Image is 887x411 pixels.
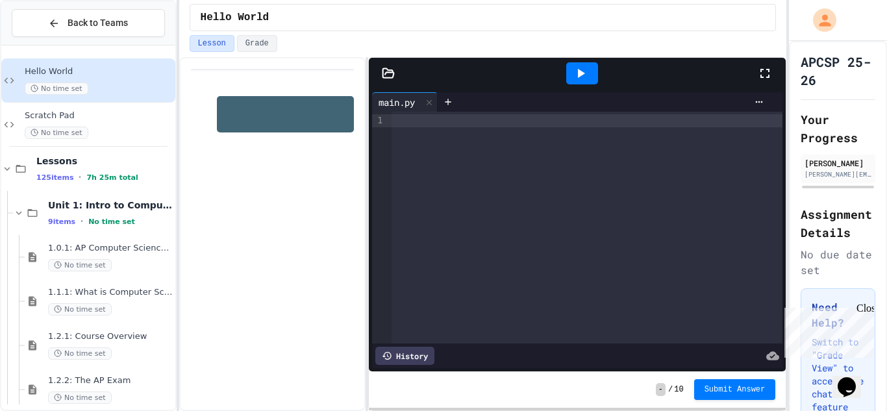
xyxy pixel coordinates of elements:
[812,299,864,330] h3: Need Help?
[48,347,112,360] span: No time set
[48,218,75,226] span: 9 items
[372,95,421,109] div: main.py
[48,375,173,386] span: 1.2.2: The AP Exam
[68,16,128,30] span: Back to Teams
[674,384,683,395] span: 10
[25,66,173,77] span: Hello World
[86,173,138,182] span: 7h 25m total
[25,82,88,95] span: No time set
[12,9,165,37] button: Back to Teams
[190,35,234,52] button: Lesson
[805,169,871,179] div: [PERSON_NAME][EMAIL_ADDRESS][DOMAIN_NAME]
[48,303,112,316] span: No time set
[88,218,135,226] span: No time set
[48,243,173,254] span: 1.0.1: AP Computer Science Principles in Python Course Syllabus
[801,53,875,89] h1: APCSP 25-26
[237,35,277,52] button: Grade
[799,5,840,35] div: My Account
[48,331,173,342] span: 1.2.1: Course Overview
[48,392,112,404] span: No time set
[372,92,438,112] div: main.py
[36,155,173,167] span: Lessons
[801,247,875,278] div: No due date set
[25,110,173,121] span: Scratch Pad
[201,10,269,25] span: Hello World
[79,172,81,182] span: •
[36,173,73,182] span: 125 items
[801,110,875,147] h2: Your Progress
[5,5,90,82] div: Chat with us now!Close
[805,157,871,169] div: [PERSON_NAME]
[656,383,666,396] span: -
[779,303,874,358] iframe: chat widget
[81,216,83,227] span: •
[48,259,112,271] span: No time set
[372,114,385,127] div: 1
[48,199,173,211] span: Unit 1: Intro to Computer Science
[48,287,173,298] span: 1.1.1: What is Computer Science?
[801,205,875,242] h2: Assignment Details
[705,384,766,395] span: Submit Answer
[668,384,673,395] span: /
[25,127,88,139] span: No time set
[832,359,874,398] iframe: chat widget
[694,379,776,400] button: Submit Answer
[375,347,434,365] div: History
